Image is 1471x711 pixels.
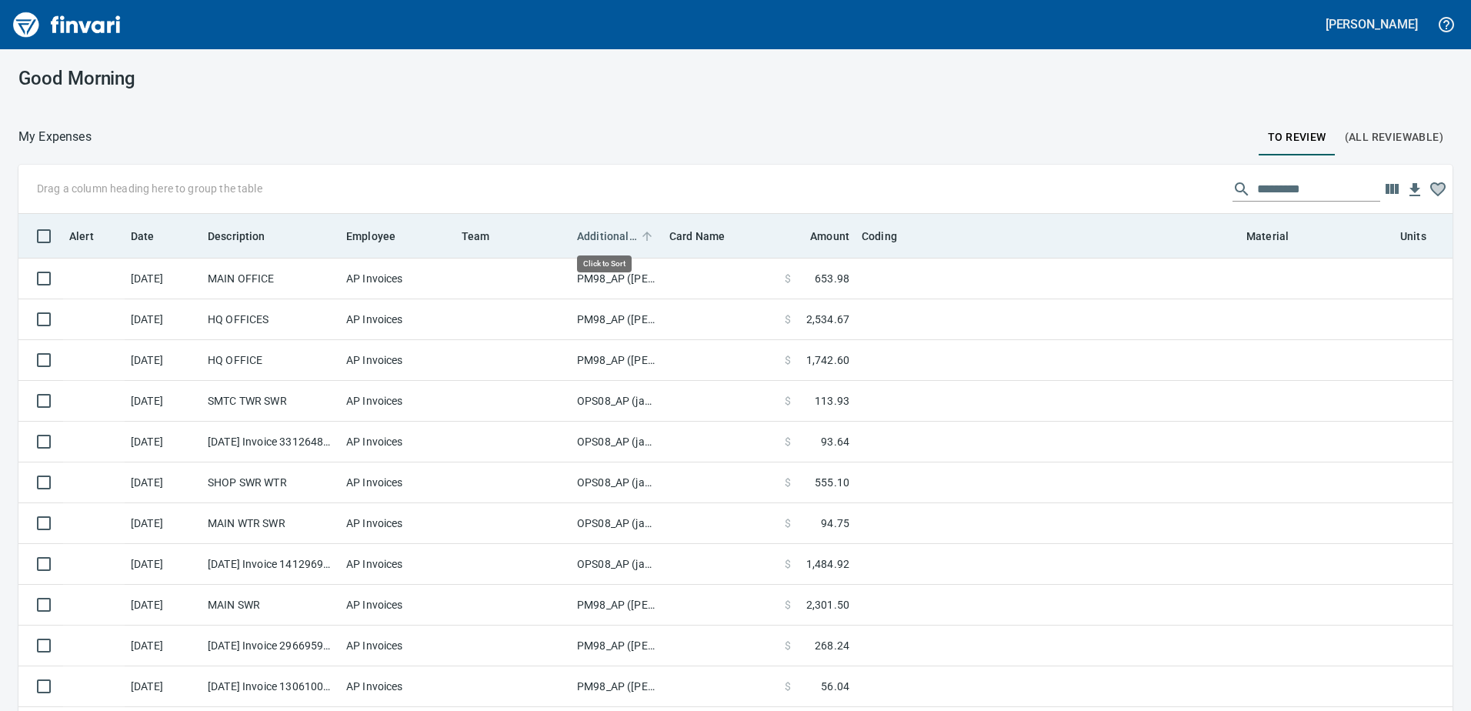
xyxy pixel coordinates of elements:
[340,299,455,340] td: AP Invoices
[1345,128,1443,147] span: (All Reviewable)
[202,626,340,666] td: [DATE] Invoice 29669597 from [PERSON_NAME] Hvac Services Inc (1-10453)
[1268,128,1326,147] span: To Review
[577,227,637,245] span: Additional Reviewer
[1380,178,1403,201] button: Choose columns to display
[202,299,340,340] td: HQ OFFICES
[571,626,663,666] td: PM98_AP ([PERSON_NAME], [PERSON_NAME])
[821,516,849,531] span: 94.75
[785,597,791,613] span: $
[131,227,155,245] span: Date
[202,544,340,585] td: [DATE] Invoice 141296900040925 from City Of [GEOGRAPHIC_DATA] (1-10175)
[806,352,849,368] span: 1,742.60
[202,422,340,462] td: [DATE] Invoice 331264800000925 from City Of [GEOGRAPHIC_DATA] (1-10175)
[571,299,663,340] td: PM98_AP ([PERSON_NAME], [PERSON_NAME])
[340,503,455,544] td: AP Invoices
[815,475,849,490] span: 555.10
[821,434,849,449] span: 93.64
[125,340,202,381] td: [DATE]
[815,638,849,653] span: 268.24
[806,597,849,613] span: 2,301.50
[862,227,897,245] span: Coding
[571,544,663,585] td: OPS08_AP (janettep, samr)
[340,422,455,462] td: AP Invoices
[571,259,663,299] td: PM98_AP ([PERSON_NAME], [PERSON_NAME])
[37,181,262,196] p: Drag a column heading here to group the table
[806,312,849,327] span: 2,534.67
[340,381,455,422] td: AP Invoices
[577,227,657,245] span: Additional Reviewer
[346,227,415,245] span: Employee
[571,666,663,707] td: PM98_AP ([PERSON_NAME], [PERSON_NAME])
[125,422,202,462] td: [DATE]
[462,227,490,245] span: Team
[1322,12,1422,36] button: [PERSON_NAME]
[571,422,663,462] td: OPS08_AP (janettep, samr)
[815,393,849,409] span: 113.93
[131,227,175,245] span: Date
[785,679,791,694] span: $
[1400,227,1426,245] span: Units
[69,227,94,245] span: Alert
[202,585,340,626] td: MAIN SWR
[18,68,472,89] h3: Good Morning
[125,585,202,626] td: [DATE]
[18,128,92,146] p: My Expenses
[125,666,202,707] td: [DATE]
[125,299,202,340] td: [DATE]
[790,227,849,245] span: Amount
[202,259,340,299] td: MAIN OFFICE
[669,227,725,245] span: Card Name
[571,340,663,381] td: PM98_AP ([PERSON_NAME], [PERSON_NAME])
[202,340,340,381] td: HQ OFFICE
[202,666,340,707] td: [DATE] Invoice 13061009 0925 from [GEOGRAPHIC_DATA][PERSON_NAME] (1-39280)
[785,556,791,572] span: $
[785,434,791,449] span: $
[125,626,202,666] td: [DATE]
[462,227,510,245] span: Team
[571,381,663,422] td: OPS08_AP (janettep, samr)
[69,227,114,245] span: Alert
[1326,16,1418,32] h5: [PERSON_NAME]
[202,503,340,544] td: MAIN WTR SWR
[125,544,202,585] td: [DATE]
[346,227,395,245] span: Employee
[806,556,849,572] span: 1,484.92
[1246,227,1289,245] span: Material
[340,626,455,666] td: AP Invoices
[785,638,791,653] span: $
[340,544,455,585] td: AP Invoices
[202,381,340,422] td: SMTC TWR SWR
[785,516,791,531] span: $
[202,462,340,503] td: SHOP SWR WTR
[125,381,202,422] td: [DATE]
[340,259,455,299] td: AP Invoices
[815,271,849,286] span: 653.98
[785,352,791,368] span: $
[340,340,455,381] td: AP Invoices
[18,128,92,146] nav: breadcrumb
[340,585,455,626] td: AP Invoices
[810,227,849,245] span: Amount
[340,462,455,503] td: AP Invoices
[785,271,791,286] span: $
[571,462,663,503] td: OPS08_AP (janettep, samr)
[125,503,202,544] td: [DATE]
[125,259,202,299] td: [DATE]
[9,6,125,43] img: Finvari
[1246,227,1309,245] span: Material
[340,666,455,707] td: AP Invoices
[571,503,663,544] td: OPS08_AP (janettep, samr)
[669,227,745,245] span: Card Name
[821,679,849,694] span: 56.04
[208,227,265,245] span: Description
[1400,227,1446,245] span: Units
[785,475,791,490] span: $
[125,462,202,503] td: [DATE]
[862,227,917,245] span: Coding
[571,585,663,626] td: PM98_AP ([PERSON_NAME], [PERSON_NAME])
[785,393,791,409] span: $
[208,227,285,245] span: Description
[785,312,791,327] span: $
[1426,178,1449,201] button: Column choices favorited. Click to reset to default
